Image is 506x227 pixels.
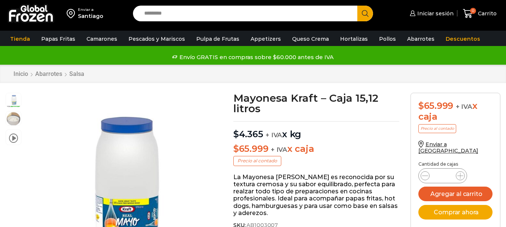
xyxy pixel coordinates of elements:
[233,174,399,217] p: La Mayonesa [PERSON_NAME] es reconocida por su textura cremosa y su sabor equilibrado, perfecta p...
[418,205,493,220] button: Comprar ahora
[408,6,454,21] a: Iniciar sesión
[476,10,497,17] span: Carrito
[271,146,287,153] span: + IVA
[266,131,282,139] span: + IVA
[233,143,239,154] span: $
[436,171,450,181] input: Product quantity
[403,32,438,46] a: Abarrotes
[13,70,85,77] nav: Breadcrumb
[247,32,285,46] a: Appetizers
[456,103,472,110] span: + IVA
[83,32,121,46] a: Camarones
[418,162,493,167] p: Cantidad de cajas
[233,121,399,140] p: x kg
[336,32,372,46] a: Hortalizas
[418,141,478,154] a: Enviar a [GEOGRAPHIC_DATA]
[375,32,400,46] a: Pollos
[233,93,399,114] h1: Mayonesa Kraft – Caja 15,12 litros
[78,7,103,12] div: Enviar a
[418,100,453,111] bdi: 65.999
[418,101,493,122] div: x caja
[442,32,484,46] a: Descuentos
[6,93,21,108] span: mayonesa heinz
[69,70,85,77] a: Salsa
[461,5,499,22] a: 0 Carrito
[233,143,268,154] bdi: 65.999
[6,111,21,126] span: mayonesa kraft
[418,124,456,133] p: Precio al contado
[35,70,63,77] a: Abarrotes
[37,32,79,46] a: Papas Fritas
[470,8,476,14] span: 0
[78,12,103,20] div: Santiago
[415,10,454,17] span: Iniciar sesión
[418,100,424,111] span: $
[233,129,263,139] bdi: 4.365
[357,6,373,21] button: Search button
[233,144,399,154] p: x caja
[6,32,34,46] a: Tienda
[288,32,333,46] a: Queso Crema
[193,32,243,46] a: Pulpa de Frutas
[233,156,281,166] p: Precio al contado
[418,187,493,201] button: Agregar al carrito
[67,7,78,20] img: address-field-icon.svg
[13,70,28,77] a: Inicio
[233,129,239,139] span: $
[125,32,189,46] a: Pescados y Mariscos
